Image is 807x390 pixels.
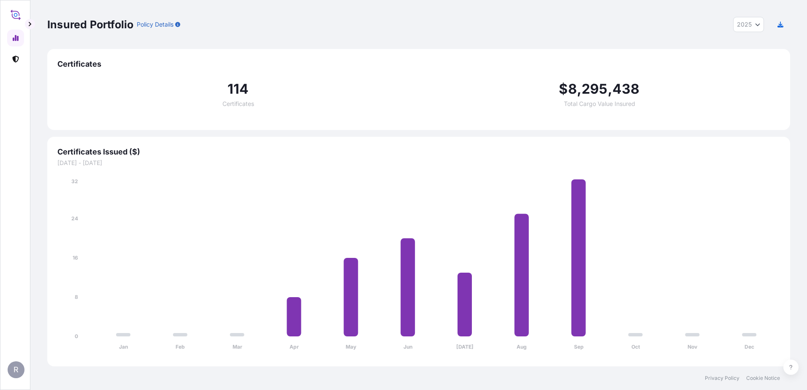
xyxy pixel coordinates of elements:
[73,255,78,261] tspan: 16
[176,344,185,350] tspan: Feb
[577,82,582,96] span: ,
[227,82,249,96] span: 114
[57,159,780,167] span: [DATE] - [DATE]
[517,344,527,350] tspan: Aug
[346,344,357,350] tspan: May
[47,18,133,31] p: Insured Portfolio
[612,82,640,96] span: 438
[71,178,78,184] tspan: 32
[71,215,78,222] tspan: 24
[705,375,739,382] a: Privacy Policy
[582,82,608,96] span: 295
[57,147,780,157] span: Certificates Issued ($)
[608,82,612,96] span: ,
[75,333,78,339] tspan: 0
[137,20,173,29] p: Policy Details
[290,344,299,350] tspan: Apr
[403,344,412,350] tspan: Jun
[14,366,19,374] span: R
[733,17,764,32] button: Year Selector
[564,101,635,107] span: Total Cargo Value Insured
[745,344,754,350] tspan: Dec
[222,101,254,107] span: Certificates
[233,344,242,350] tspan: Mar
[119,344,128,350] tspan: Jan
[568,82,577,96] span: 8
[574,344,584,350] tspan: Sep
[57,59,780,69] span: Certificates
[746,375,780,382] a: Cookie Notice
[456,344,474,350] tspan: [DATE]
[75,294,78,300] tspan: 8
[737,20,752,29] span: 2025
[631,344,640,350] tspan: Oct
[559,82,568,96] span: $
[688,344,698,350] tspan: Nov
